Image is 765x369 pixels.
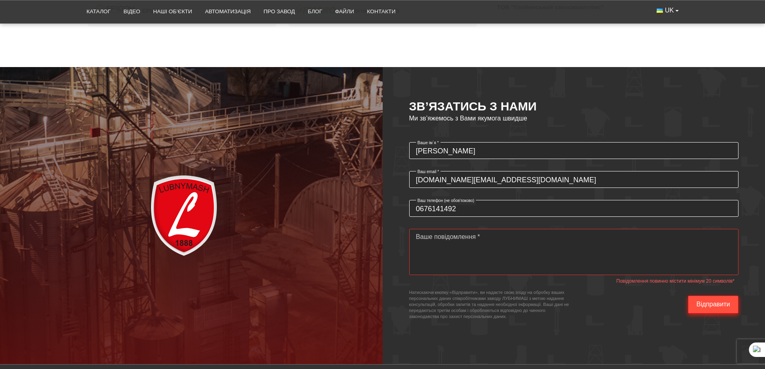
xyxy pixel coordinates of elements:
[117,3,147,20] a: Відео
[612,275,738,287] span: Повідомлення повинно містити мінімум 20 символів*
[409,100,537,113] span: ЗВ’ЯЗАТИСЬ З НАМИ
[301,3,328,20] a: Блог
[409,115,528,122] span: Ми зв’яжемось з Вами якумога швидше
[361,3,402,20] a: Контакти
[688,296,738,314] button: Відправити
[198,3,257,20] a: Автоматизація
[665,6,674,15] span: UK
[257,3,301,20] a: Про завод
[650,3,685,18] button: UK
[696,300,730,309] span: Відправити
[657,8,663,13] img: Українська
[328,3,361,20] a: Файли
[409,289,570,320] small: Натискаючи кнопку «Відправити», ви надаєте свою згоду на обробку ваших персональних даних співроб...
[147,3,198,20] a: Наші об’єкти
[80,3,117,20] a: Каталог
